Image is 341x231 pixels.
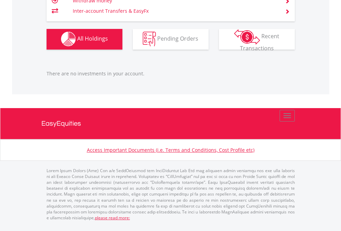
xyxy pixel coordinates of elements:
button: All Holdings [47,29,122,50]
button: Pending Orders [133,29,209,50]
img: holdings-wht.png [61,32,76,46]
span: All Holdings [77,35,108,42]
button: Recent Transactions [219,29,295,50]
a: EasyEquities [41,108,300,139]
p: Lorem Ipsum Dolors (Ame) Con a/e SeddOeiusmod tem InciDiduntut Lab Etd mag aliquaen admin veniamq... [47,168,295,221]
a: please read more: [95,215,130,221]
img: transactions-zar-wht.png [234,29,260,44]
a: Access Important Documents (i.e. Terms and Conditions, Cost Profile etc) [87,147,254,153]
img: pending_instructions-wht.png [143,32,156,46]
span: Pending Orders [157,35,198,42]
td: Inter-account Transfers & EasyFx [73,6,277,16]
p: There are no investments in your account. [47,70,295,77]
span: Recent Transactions [240,32,280,52]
